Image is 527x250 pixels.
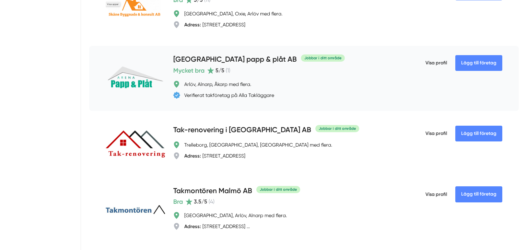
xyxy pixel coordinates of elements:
span: Visa profil [425,54,447,72]
div: Jobbar i ditt område [301,54,345,62]
div: [STREET_ADDRESS] ... [184,223,250,230]
span: ( 4 ) [209,198,214,205]
div: [STREET_ADDRESS] [184,21,245,28]
span: Bra [173,197,183,207]
span: Visa profil [425,186,447,203]
span: Visa profil [425,125,447,142]
img: Tak-renovering i Skåne AB [106,130,165,158]
div: Verifierat takföretag på Alla Takläggare [184,92,274,99]
h4: Takmontören Malmö AB [173,186,252,197]
strong: Adress: [184,22,201,28]
span: 3.5 /5 [194,198,207,205]
: Lägg till företag [455,186,502,202]
h4: Tak-renovering i [GEOGRAPHIC_DATA] AB [173,125,311,136]
span: 5 /5 [215,67,224,74]
: Lägg till företag [455,126,502,141]
span: ( 1 ) [226,67,230,74]
div: Jobbar i ditt område [256,186,300,193]
div: Jobbar i ditt område [315,125,359,132]
div: Trelleborg, [GEOGRAPHIC_DATA], [GEOGRAPHIC_DATA] med flera. [184,141,332,148]
div: [GEOGRAPHIC_DATA], Arlöv, Alnarp med flera. [184,212,287,219]
span: Mycket bra [173,66,204,75]
: Lägg till företag [455,55,502,71]
strong: Adress: [184,153,201,159]
img: Takmontören Malmö AB [106,205,165,215]
strong: Adress: [184,223,201,229]
div: [GEOGRAPHIC_DATA], Oxie, Arlöv med flera. [184,10,282,17]
h4: [GEOGRAPHIC_DATA] papp & plåt AB [173,54,297,65]
div: [STREET_ADDRESS] [184,152,245,159]
div: Arlöv, Alnarp, Åkarp med flera. [184,81,251,88]
img: Malmö Arena papp & plåt AB [106,66,165,91]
